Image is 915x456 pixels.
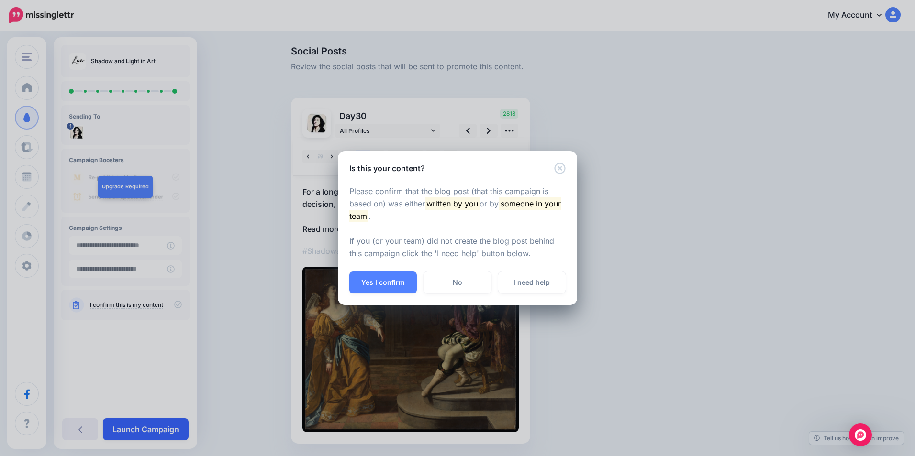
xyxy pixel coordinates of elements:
div: Open Intercom Messenger [849,423,872,446]
a: I need help [498,271,566,293]
mark: written by you [425,197,480,210]
button: Close [554,163,566,174]
p: Please confirm that the blog post (that this campaign is based on) was either or by . If you (or ... [349,185,566,260]
button: Yes I confirm [349,271,417,293]
h5: Is this your content? [349,163,425,174]
a: No [424,271,491,293]
mark: someone in your team [349,197,561,222]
